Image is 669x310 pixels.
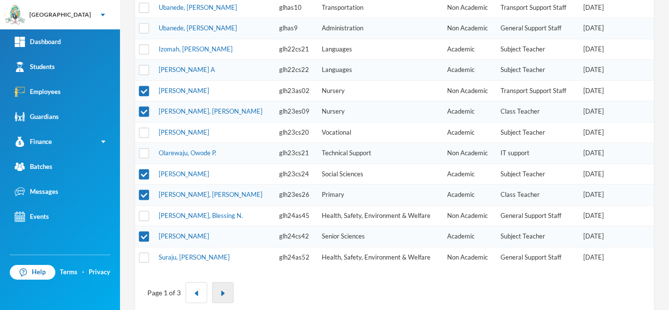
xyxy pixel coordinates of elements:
td: glh24cs42 [274,226,317,247]
div: Students [15,62,55,72]
td: [DATE] [578,143,630,164]
td: [DATE] [578,226,630,247]
td: Nursery [317,101,442,122]
a: [PERSON_NAME] [159,87,209,95]
td: glh22cs21 [274,39,317,60]
td: glh24as52 [274,247,317,267]
td: Non Academic [442,205,496,226]
td: IT support [496,143,578,164]
td: [DATE] [578,18,630,39]
td: Academic [442,164,496,185]
td: Vocational [317,122,442,143]
a: Help [10,265,55,280]
td: Subject Teacher [496,122,578,143]
td: Senior Sciences [317,226,442,247]
td: [DATE] [578,39,630,60]
td: Primary [317,185,442,206]
td: Academic [442,39,496,60]
td: glhas9 [274,18,317,39]
td: glh23es09 [274,101,317,122]
td: Non Academic [442,18,496,39]
a: [PERSON_NAME], [PERSON_NAME] [159,191,263,198]
td: Technical Support [317,143,442,164]
div: · [82,267,84,277]
div: Dashboard [15,37,61,47]
a: [PERSON_NAME] [159,128,209,136]
a: Ubanede, [PERSON_NAME] [159,24,237,32]
td: [DATE] [578,80,630,101]
td: Health, Safety, Environment & Welfare [317,205,442,226]
a: Terms [60,267,77,277]
td: Subject Teacher [496,226,578,247]
td: [DATE] [578,247,630,267]
div: Page 1 of 3 [147,287,181,298]
img: logo [5,5,25,25]
td: [DATE] [578,122,630,143]
a: [PERSON_NAME], [PERSON_NAME] [159,107,263,115]
td: glh23as02 [274,80,317,101]
div: Guardians [15,112,59,122]
td: Subject Teacher [496,60,578,81]
a: [PERSON_NAME], Blessing N. [159,212,243,219]
a: Privacy [89,267,110,277]
td: Non Academic [442,80,496,101]
a: Suraju, [PERSON_NAME] [159,253,230,261]
td: [DATE] [578,205,630,226]
td: Non Academic [442,143,496,164]
td: Academic [442,122,496,143]
td: Subject Teacher [496,164,578,185]
td: Academic [442,226,496,247]
td: Academic [442,185,496,206]
td: [DATE] [578,185,630,206]
td: glh23cs20 [274,122,317,143]
td: glh23cs21 [274,143,317,164]
a: Izomah, [PERSON_NAME] [159,45,233,53]
td: [DATE] [578,164,630,185]
td: glh23cs24 [274,164,317,185]
div: Employees [15,87,61,97]
td: Languages [317,60,442,81]
td: Class Teacher [496,185,578,206]
td: Nursery [317,80,442,101]
td: [DATE] [578,60,630,81]
div: Messages [15,187,58,197]
div: Finance [15,137,52,147]
td: Health, Safety, Environment & Welfare [317,247,442,267]
td: Administration [317,18,442,39]
div: Events [15,212,49,222]
td: Transport Support Staff [496,80,578,101]
a: [PERSON_NAME] [159,232,209,240]
td: Languages [317,39,442,60]
a: [PERSON_NAME] A [159,66,215,73]
td: General Support Staff [496,247,578,267]
td: [DATE] [578,101,630,122]
td: Academic [442,101,496,122]
td: glh23es26 [274,185,317,206]
td: Class Teacher [496,101,578,122]
td: glh24as45 [274,205,317,226]
a: [PERSON_NAME] [159,170,209,178]
td: Non Academic [442,247,496,267]
div: [GEOGRAPHIC_DATA] [29,10,91,19]
a: Ubanede, [PERSON_NAME] [159,3,237,11]
td: Social Sciences [317,164,442,185]
td: General Support Staff [496,18,578,39]
td: Academic [442,60,496,81]
td: General Support Staff [496,205,578,226]
a: Olarewaju, Owode P. [159,149,216,157]
td: Subject Teacher [496,39,578,60]
td: glh22cs22 [274,60,317,81]
div: Batches [15,162,52,172]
